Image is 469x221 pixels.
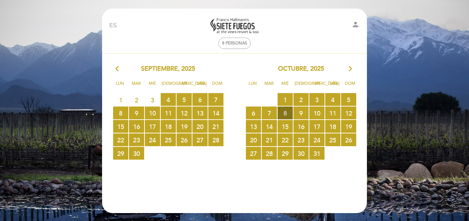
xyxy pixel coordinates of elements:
span: Vie [311,80,325,93]
span: 19 [177,120,192,133]
a: Siete Fuegos Restaurant [191,16,278,35]
span: 16 [293,120,309,133]
span: [DEMOGRAPHIC_DATA] [162,80,176,93]
span: 21 [262,133,277,146]
span: 15 [278,120,293,133]
span: 26 [177,133,192,146]
span: 25 [325,133,340,146]
i: arrow_back_ios [116,64,122,73]
span: Dom [210,80,224,93]
span: Dom [343,80,357,93]
span: 20 [246,133,261,146]
span: 7 [208,93,223,106]
span: 22 [113,133,128,146]
span: 6 [246,107,261,119]
span: 14 [262,120,277,133]
span: 1 [278,93,293,106]
i: arrow_forward_ios [347,64,353,73]
span: 24 [309,133,325,146]
span: Sáb [327,80,341,93]
span: 19 [341,120,356,133]
span: 10 [145,107,160,119]
span: 8 [278,107,293,119]
span: 17 [309,120,325,133]
span: 30 [129,147,144,160]
span: 2 [129,93,144,106]
span: 1 [113,93,128,106]
span: 23 [129,133,144,146]
span: 27 [246,147,261,160]
span: Sáb [194,80,208,93]
span: 9 [129,107,144,119]
span: Mar [129,80,143,93]
span: 5 [341,93,356,106]
span: 25 [161,133,176,146]
span: 9 [293,107,309,119]
span: 31 [309,147,325,160]
span: 16 [129,120,144,133]
span: 29 [278,147,293,160]
span: 8 [113,107,128,119]
span: 12 [177,107,192,119]
span: 13 [192,107,208,119]
span: 2 [293,93,309,106]
span: 13 [246,120,261,133]
span: 30 [293,147,309,160]
span: 5 [177,93,192,106]
span: 27 [192,133,208,146]
span: septiembre, 2025 [141,64,195,73]
span: 22 [278,133,293,146]
i: person [351,20,360,29]
span: 17 [145,120,160,133]
span: 11 [325,107,340,119]
span: 4 [325,93,340,106]
span: [DEMOGRAPHIC_DATA] [295,80,308,93]
span: Vie [178,80,192,93]
span: 29 [113,147,128,160]
span: Mié [278,80,292,93]
span: 15 [113,120,128,133]
span: 7 [262,107,277,119]
span: 23 [293,133,309,146]
span: Lun [246,80,260,93]
span: 20 [192,120,208,133]
span: 3 [145,93,160,106]
span: 21 [208,120,223,133]
span: 4 [161,93,176,106]
span: 18 [325,120,340,133]
span: 24 [145,133,160,146]
span: 11 [161,107,176,119]
span: 8 personas [222,41,247,46]
span: 3 [309,93,325,106]
span: Mié [146,80,159,93]
span: Mar [262,80,276,93]
span: 12 [341,107,356,119]
span: octubre, 2025 [278,64,324,73]
span: 26 [341,133,356,146]
span: 28 [208,133,223,146]
span: 10 [309,107,325,119]
span: Lun [113,80,127,93]
span: 14 [208,107,223,119]
span: 28 [262,147,277,160]
span: 18 [161,120,176,133]
button: person [351,20,360,31]
span: 6 [192,93,208,106]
